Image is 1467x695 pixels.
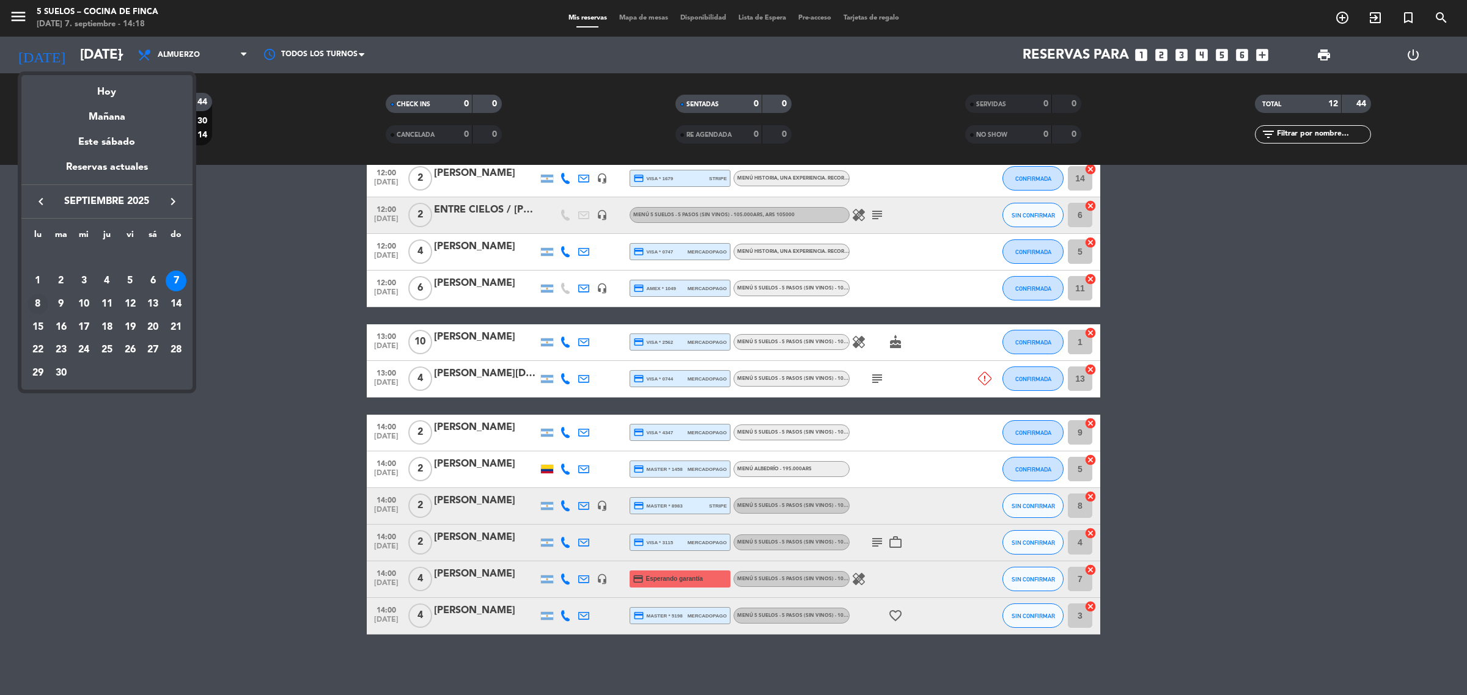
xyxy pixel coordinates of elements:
[162,194,184,209] button: keyboard_arrow_right
[120,294,141,315] div: 12
[95,228,119,247] th: jueves
[72,339,95,362] td: 24 de septiembre de 2025
[97,340,117,361] div: 25
[26,316,50,339] td: 15 de septiembre de 2025
[119,270,142,293] td: 5 de septiembre de 2025
[72,293,95,316] td: 10 de septiembre de 2025
[28,294,48,315] div: 8
[26,247,188,270] td: SEP.
[73,294,94,315] div: 10
[142,294,163,315] div: 13
[28,271,48,291] div: 1
[95,293,119,316] td: 11 de septiembre de 2025
[142,271,163,291] div: 6
[51,340,72,361] div: 23
[28,317,48,338] div: 15
[73,317,94,338] div: 17
[28,363,48,384] div: 29
[72,228,95,247] th: miércoles
[142,317,163,338] div: 20
[164,339,188,362] td: 28 de septiembre de 2025
[52,194,162,209] span: septiembre 2025
[95,270,119,293] td: 4 de septiembre de 2025
[119,228,142,247] th: viernes
[142,339,165,362] td: 27 de septiembre de 2025
[50,270,73,293] td: 2 de septiembre de 2025
[26,228,50,247] th: lunes
[164,316,188,339] td: 21 de septiembre de 2025
[166,294,186,315] div: 14
[120,271,141,291] div: 5
[142,270,165,293] td: 6 de septiembre de 2025
[166,271,186,291] div: 7
[120,317,141,338] div: 19
[21,75,193,100] div: Hoy
[73,340,94,361] div: 24
[34,194,48,209] i: keyboard_arrow_left
[95,339,119,362] td: 25 de septiembre de 2025
[51,317,72,338] div: 16
[50,293,73,316] td: 9 de septiembre de 2025
[50,316,73,339] td: 16 de septiembre de 2025
[119,316,142,339] td: 19 de septiembre de 2025
[26,270,50,293] td: 1 de septiembre de 2025
[142,340,163,361] div: 27
[50,362,73,385] td: 30 de septiembre de 2025
[72,316,95,339] td: 17 de septiembre de 2025
[21,125,193,159] div: Este sábado
[26,362,50,385] td: 29 de septiembre de 2025
[119,339,142,362] td: 26 de septiembre de 2025
[51,363,72,384] div: 30
[120,340,141,361] div: 26
[72,270,95,293] td: 3 de septiembre de 2025
[21,159,193,184] div: Reservas actuales
[30,194,52,209] button: keyboard_arrow_left
[119,293,142,316] td: 12 de septiembre de 2025
[97,271,117,291] div: 4
[164,293,188,316] td: 14 de septiembre de 2025
[97,294,117,315] div: 11
[26,293,50,316] td: 8 de septiembre de 2025
[28,340,48,361] div: 22
[51,294,72,315] div: 9
[164,228,188,247] th: domingo
[50,228,73,247] th: martes
[142,293,165,316] td: 13 de septiembre de 2025
[97,317,117,338] div: 18
[95,316,119,339] td: 18 de septiembre de 2025
[142,316,165,339] td: 20 de septiembre de 2025
[166,340,186,361] div: 28
[164,270,188,293] td: 7 de septiembre de 2025
[166,194,180,209] i: keyboard_arrow_right
[50,339,73,362] td: 23 de septiembre de 2025
[73,271,94,291] div: 3
[166,317,186,338] div: 21
[142,228,165,247] th: sábado
[26,339,50,362] td: 22 de septiembre de 2025
[51,271,72,291] div: 2
[21,100,193,125] div: Mañana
